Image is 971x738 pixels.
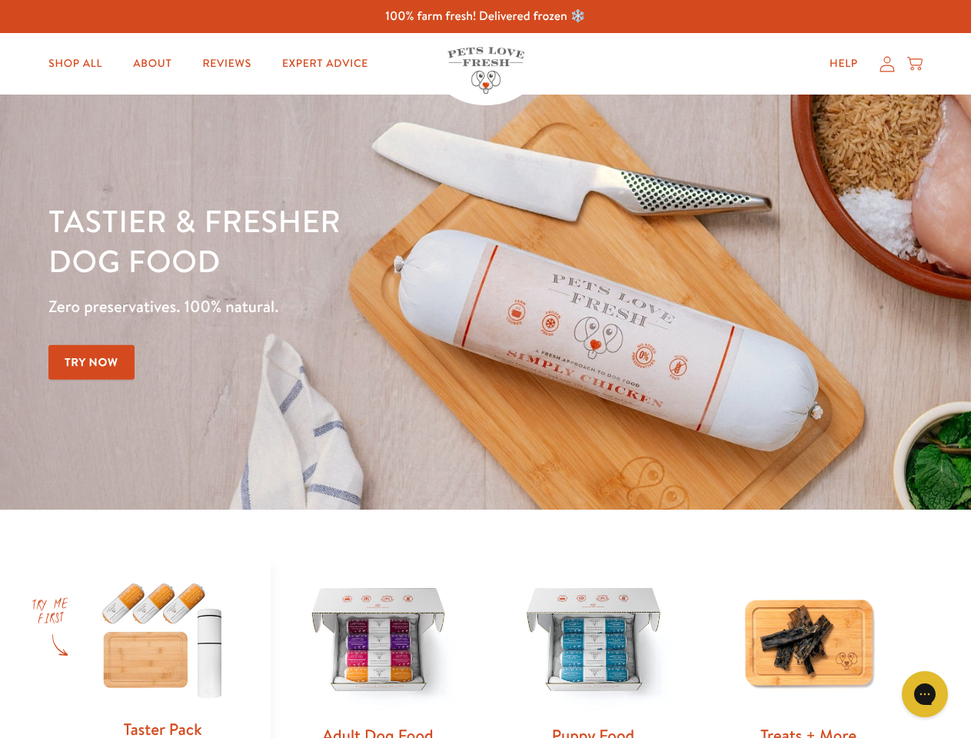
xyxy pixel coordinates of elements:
[48,293,631,321] p: Zero preservatives. 100% natural.
[121,48,184,79] a: About
[447,47,524,94] img: Pets Love Fresh
[36,48,115,79] a: Shop All
[48,345,135,380] a: Try Now
[270,48,381,79] a: Expert Advice
[894,666,956,723] iframe: Gorgias live chat messenger
[190,48,263,79] a: Reviews
[817,48,870,79] a: Help
[48,201,631,281] h1: Tastier & fresher dog food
